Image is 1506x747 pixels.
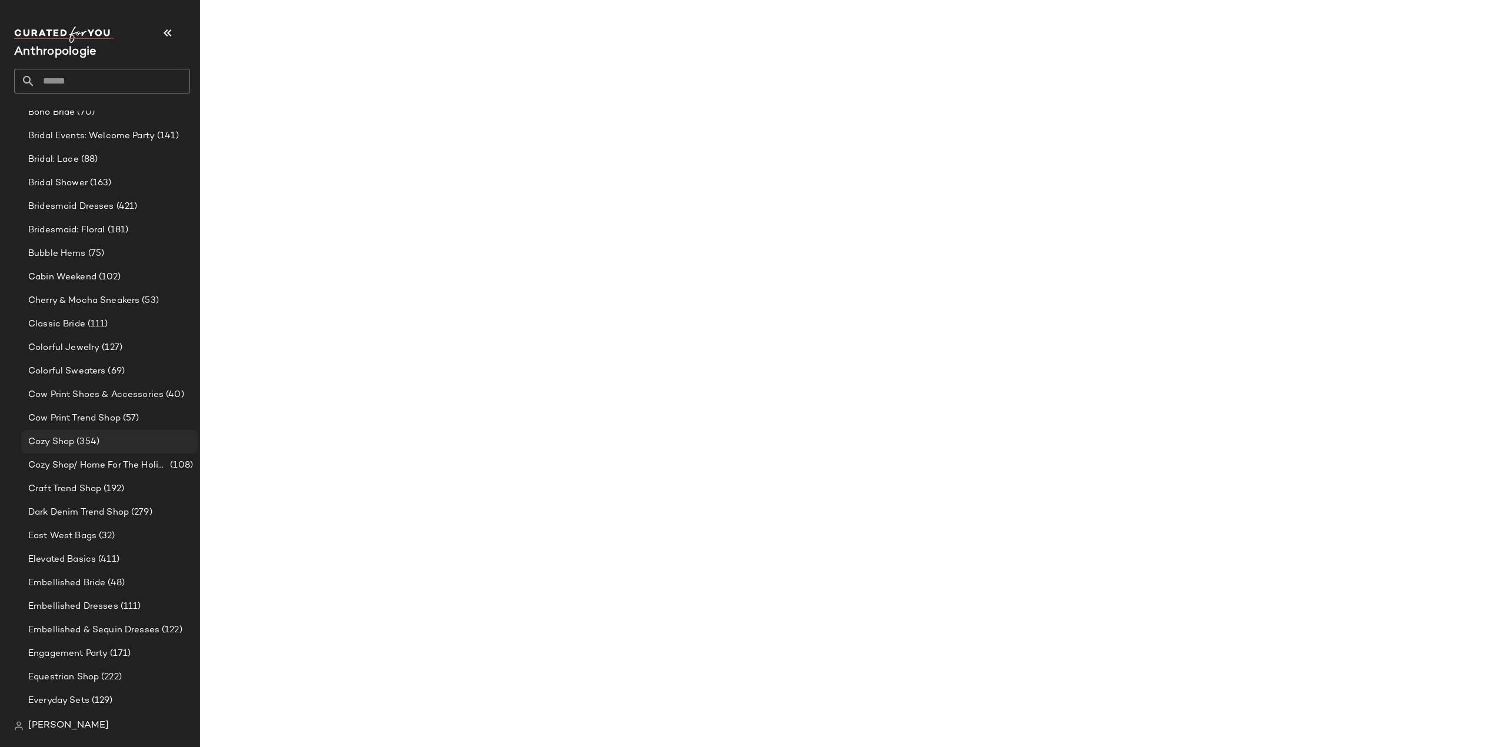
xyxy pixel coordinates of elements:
[28,106,75,119] span: Boho Bride
[105,576,125,590] span: (48)
[114,200,138,214] span: (421)
[14,721,24,731] img: svg%3e
[14,26,114,43] img: cfy_white_logo.C9jOOHJF.svg
[28,553,96,566] span: Elevated Basics
[96,271,121,284] span: (102)
[28,341,99,355] span: Colorful Jewelry
[129,506,152,519] span: (279)
[139,294,159,308] span: (53)
[108,647,131,661] span: (171)
[28,576,105,590] span: Embellished Bride
[86,247,105,261] span: (75)
[75,106,95,119] span: (70)
[28,176,88,190] span: Bridal Shower
[28,365,105,378] span: Colorful Sweaters
[88,176,112,190] span: (163)
[121,412,139,425] span: (57)
[28,671,99,684] span: Equestrian Shop
[28,647,108,661] span: Engagement Party
[164,388,184,402] span: (40)
[28,318,85,331] span: Classic Bride
[28,459,168,472] span: Cozy Shop/ Home For The Holidays
[28,412,121,425] span: Cow Print Trend Shop
[28,224,105,237] span: Bridesmaid: Floral
[28,435,74,449] span: Cozy Shop
[28,694,89,708] span: Everyday Sets
[118,600,141,613] span: (111)
[28,129,155,143] span: Bridal Events: Welcome Party
[28,506,129,519] span: Dark Denim Trend Shop
[99,671,122,684] span: (222)
[96,529,115,543] span: (32)
[155,129,179,143] span: (141)
[105,365,125,378] span: (69)
[28,294,139,308] span: Cherry & Mocha Sneakers
[28,623,159,637] span: Embellished & Sequin Dresses
[168,459,193,472] span: (108)
[28,271,96,284] span: Cabin Weekend
[28,719,109,733] span: [PERSON_NAME]
[28,153,79,166] span: Bridal: Lace
[89,694,113,708] span: (129)
[101,482,124,496] span: (192)
[28,200,114,214] span: Bridesmaid Dresses
[105,224,129,237] span: (181)
[28,600,118,613] span: Embellished Dresses
[79,153,98,166] span: (88)
[28,388,164,402] span: Cow Print Shoes & Accessories
[28,529,96,543] span: East West Bags
[99,341,122,355] span: (127)
[159,623,182,637] span: (122)
[74,435,99,449] span: (354)
[96,553,119,566] span: (411)
[28,482,101,496] span: Craft Trend Shop
[14,46,96,58] span: Current Company Name
[85,318,108,331] span: (111)
[28,247,86,261] span: Bubble Hems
